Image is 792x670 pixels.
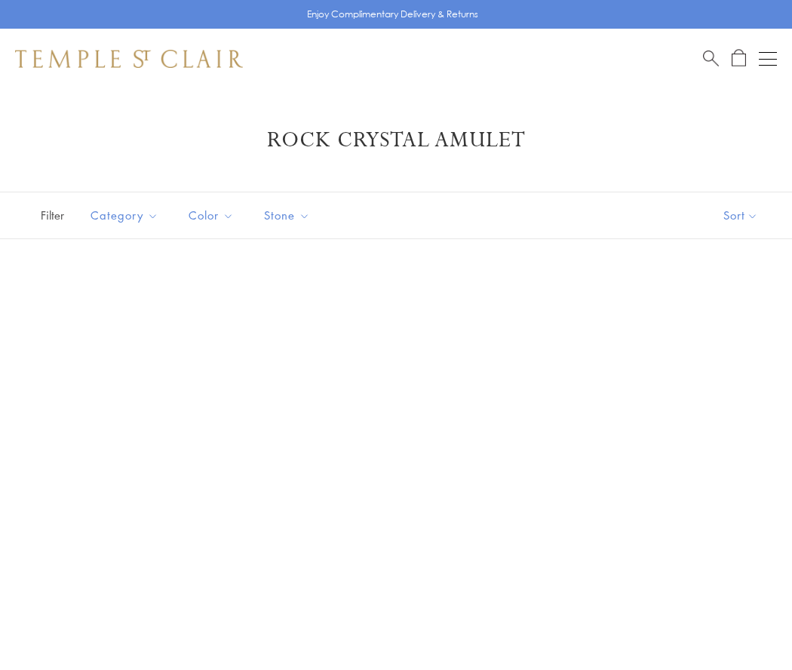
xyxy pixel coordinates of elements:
[759,50,777,68] button: Open navigation
[79,198,170,232] button: Category
[15,50,243,68] img: Temple St. Clair
[307,7,478,22] p: Enjoy Complimentary Delivery & Returns
[38,127,754,154] h1: Rock Crystal Amulet
[256,206,321,225] span: Stone
[703,49,719,68] a: Search
[732,49,746,68] a: Open Shopping Bag
[689,192,792,238] button: Show sort by
[181,206,245,225] span: Color
[177,198,245,232] button: Color
[83,206,170,225] span: Category
[253,198,321,232] button: Stone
